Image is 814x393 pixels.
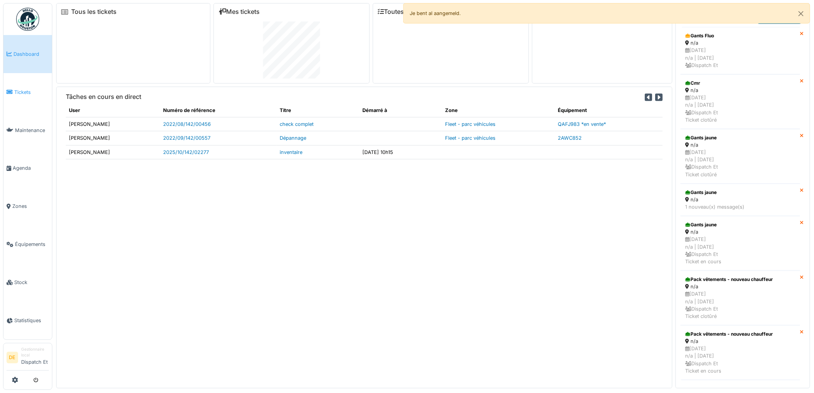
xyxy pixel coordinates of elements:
div: Gants jaune [686,221,795,228]
a: Fleet - parc véhicules [445,135,495,141]
a: Pack vêtements - nouveau chauffeur n/a [DATE]n/a | [DATE] Dispatch EtTicket en cours [681,325,800,380]
a: DE Gestionnaire localDispatch Et [7,346,49,371]
a: Statistiques [3,301,52,339]
div: n/a [686,228,795,236]
div: n/a [686,196,795,203]
div: n/a [686,87,795,94]
div: Gants jaune [686,134,795,141]
th: Équipement [555,104,663,117]
div: n/a [686,283,795,290]
a: Toutes les tâches [378,8,435,15]
a: Gants Fluo n/a [DATE]n/a | [DATE] Dispatch Et [681,27,800,74]
div: [DATE] n/a | [DATE] Dispatch Et Ticket en cours [686,236,795,265]
li: Dispatch Et [21,346,49,369]
a: QAFJ983 *en vente* [558,121,606,127]
a: Zones [3,187,52,226]
div: Pack vêtements - nouveau chauffeur [686,331,795,338]
td: [PERSON_NAME] [66,117,160,131]
li: DE [7,352,18,363]
span: translation missing: fr.shared.user [69,107,80,113]
span: Zones [12,202,49,210]
span: Statistiques [14,317,49,324]
div: Gants jaune [686,189,795,196]
a: Pack vêtements - nouveau chauffeur n/a [DATE]n/a | [DATE] Dispatch EtTicket clotûré [681,271,800,325]
td: [DATE] 10h15 [359,145,442,159]
a: inventaire [280,149,302,155]
a: Équipements [3,225,52,263]
div: Je bent al aangemeld. [403,3,810,23]
div: n/a [686,39,795,47]
a: Maintenance [3,111,52,149]
td: [PERSON_NAME] [66,145,160,159]
div: [DATE] n/a | [DATE] Dispatch Et Ticket clotûré [686,94,795,124]
a: Gants jaune n/a [DATE]n/a | [DATE] Dispatch EtTicket en cours [681,216,800,271]
div: [DATE] n/a | [DATE] Dispatch Et [686,47,795,69]
div: Gants Fluo [686,32,795,39]
a: Stock [3,263,52,301]
div: [DATE] n/a | [DATE] Dispatch Et Ticket clotûré [686,149,795,178]
a: Fleet - parc véhicules [445,121,495,127]
a: Dépannage [280,135,306,141]
div: Pack vêtements - nouveau chauffeur [686,276,795,283]
a: Cmr n/a [DATE]n/a | [DATE] Dispatch EtTicket clotûré [681,74,800,129]
td: [PERSON_NAME] [66,131,160,145]
a: Tous les tickets [71,8,117,15]
span: Tickets [14,89,49,96]
a: 2022/08/142/00456 [163,121,211,127]
button: Close [792,3,810,24]
div: [DATE] n/a | [DATE] Dispatch Et Ticket en cours [686,345,795,375]
div: Gestionnaire local [21,346,49,358]
a: Dashboard [3,35,52,73]
a: 2025/10/142/02277 [163,149,209,155]
th: Numéro de référence [160,104,277,117]
span: Équipements [15,241,49,248]
img: Badge_color-CXgf-gQk.svg [16,8,39,31]
th: Titre [277,104,359,117]
div: n/a [686,141,795,149]
span: Stock [14,279,49,286]
div: [DATE] n/a | [DATE] Dispatch Et Ticket clotûré [686,290,795,320]
a: Gants jaune n/a [DATE]n/a | [DATE] Dispatch EtTicket clotûré [681,129,800,184]
span: Dashboard [13,50,49,58]
div: n/a [686,338,795,345]
span: Agenda [13,164,49,172]
a: check complet [280,121,314,127]
div: Cmr [686,80,795,87]
a: 2022/09/142/00557 [163,135,210,141]
span: Maintenance [15,127,49,134]
div: 1 nouveau(x) message(s) [686,203,795,211]
th: Démarré à [359,104,442,117]
a: Gants jaune n/a 1 nouveau(x) message(s) [681,184,800,216]
a: 2AWC852 [558,135,582,141]
a: Agenda [3,149,52,187]
a: Mes tickets [219,8,260,15]
a: Tickets [3,73,52,111]
th: Zone [442,104,555,117]
h6: Tâches en cours en direct [66,93,141,100]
